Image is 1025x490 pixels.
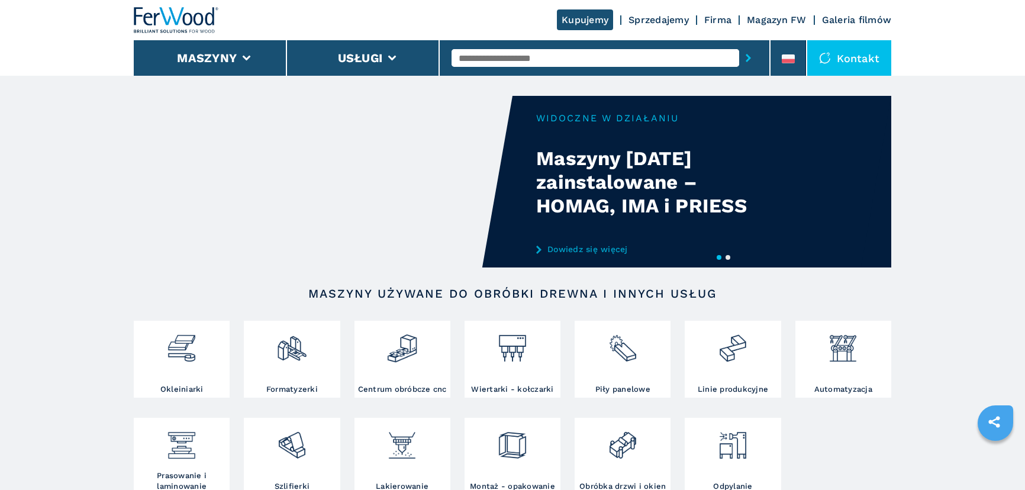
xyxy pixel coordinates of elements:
a: Linie produkcyjne [685,321,781,398]
img: lavorazione_porte_finestre_2.png [607,421,639,461]
a: sharethis [979,407,1009,437]
button: Maszyny [177,51,237,65]
img: aspirazione_1.png [717,421,749,461]
h3: Okleiniarki [160,384,204,395]
img: levigatrici_2.png [276,421,308,461]
img: automazione.png [827,324,859,364]
a: Formatyzerki [244,321,340,398]
a: Magazyn FW [747,14,807,25]
a: Piły panelowe [575,321,671,398]
h3: Automatyzacja [814,384,872,395]
h3: Wiertarki - kołczarki [471,384,553,395]
img: Ferwood [134,7,219,33]
a: Automatyzacja [795,321,891,398]
h2: Maszyny używane do obróbki drewna i innych usług [172,286,853,301]
h3: Linie produkcyjne [698,384,768,395]
h3: Piły panelowe [595,384,650,395]
img: montaggio_imballaggio_2.png [497,421,528,461]
h3: Centrum obróbcze cnc [358,384,447,395]
a: Wiertarki - kołczarki [465,321,560,398]
div: Kontakt [807,40,891,76]
button: submit-button [739,44,758,72]
button: Usługi [338,51,383,65]
a: Centrum obróbcze cnc [354,321,450,398]
a: Firma [704,14,731,25]
img: bordatrici_1.png [166,324,197,364]
img: pressa-strettoia.png [166,421,197,461]
img: centro_di_lavoro_cnc_2.png [386,324,418,364]
a: Sprzedajemy [628,14,689,25]
button: 1 [717,255,721,260]
button: 2 [726,255,730,260]
video: Your browser does not support the video tag. [134,96,512,267]
img: squadratrici_2.png [276,324,308,364]
img: verniciatura_1.png [386,421,418,461]
img: sezionatrici_2.png [607,324,639,364]
img: foratrici_inseritrici_2.png [497,324,528,364]
a: Okleiniarki [134,321,230,398]
h3: Formatyzerki [266,384,318,395]
iframe: Chat [975,437,1016,481]
img: linee_di_produzione_2.png [717,324,749,364]
a: Kupujemy [557,9,613,30]
img: Kontakt [819,52,831,64]
a: Galeria filmów [822,14,892,25]
a: Dowiedz się więcej [536,244,768,254]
